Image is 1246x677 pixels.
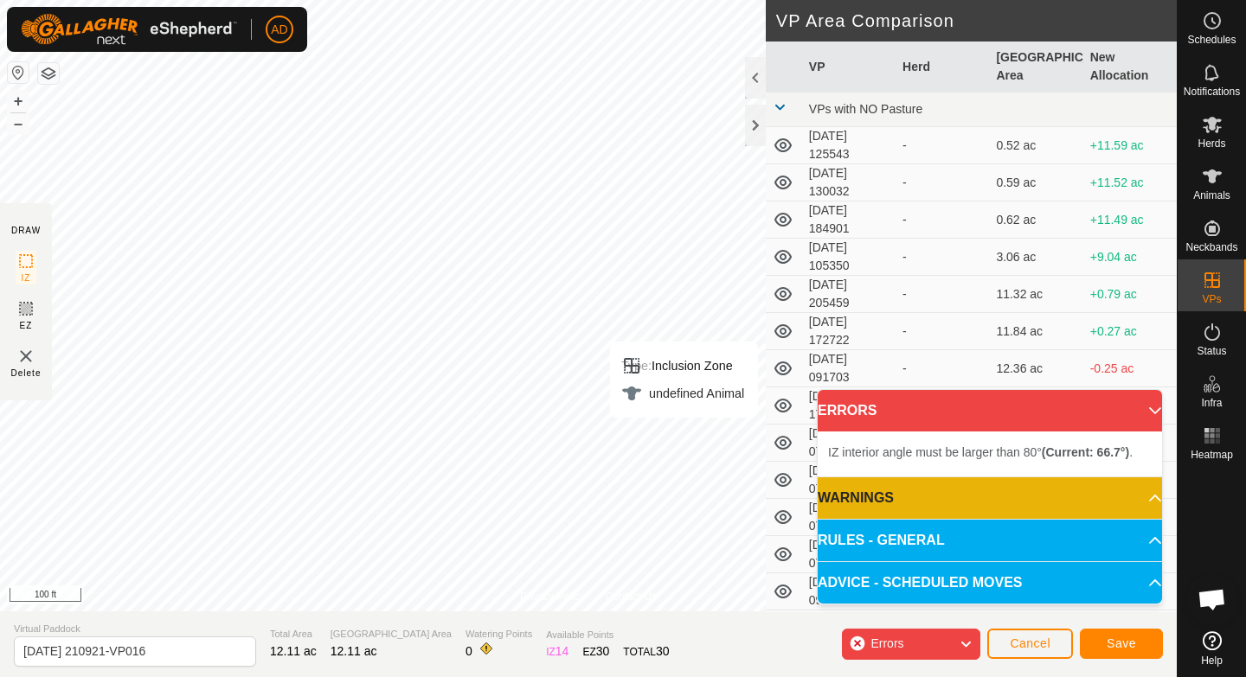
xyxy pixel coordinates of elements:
button: + [8,91,29,112]
span: Cancel [1010,636,1050,650]
th: [GEOGRAPHIC_DATA] Area [989,42,1082,93]
p-accordion-header: WARNINGS [818,477,1162,519]
td: 16.58 ac [989,610,1082,648]
td: [DATE] 173503 [802,387,896,425]
span: Available Points [546,628,669,642]
td: 3.06 ac [989,239,1082,276]
span: IZ interior angle must be larger than 80° . [828,445,1133,459]
td: 11.84 ac [989,313,1082,350]
td: -4.47 ac [1083,610,1177,648]
span: Herds [1198,138,1225,149]
td: +11.49 ac [1083,201,1177,239]
div: - [902,211,982,229]
button: – [8,113,29,134]
a: Open chat [1186,573,1238,625]
div: IZ [546,642,568,661]
td: +0.79 ac [1083,276,1177,313]
span: [GEOGRAPHIC_DATA] Area [331,627,452,642]
td: [DATE] 184901 [802,201,896,239]
p-accordion-content: ERRORS [818,431,1162,476]
td: [DATE] 073249 [802,536,896,573]
td: [DATE] 072640 [802,425,896,462]
span: VPs [1202,294,1221,304]
div: - [902,248,982,266]
img: VP [16,346,36,367]
td: -0.25 ac [1083,350,1177,387]
p-accordion-header: ERRORS [818,390,1162,431]
span: 12.11 ac [270,644,317,658]
td: 0.52 ac [989,127,1082,164]
span: IZ [22,271,31,284]
span: RULES - GENERAL [818,530,945,551]
td: [DATE] 091427 [802,573,896,610]
td: 0.62 ac [989,201,1082,239]
span: ADVICE - SCHEDULED MOVES [818,572,1022,593]
span: 30 [596,644,610,658]
div: EZ [582,642,609,661]
div: - [902,360,982,378]
a: Contact Us [606,589,657,604]
span: ERRORS [818,400,877,421]
th: VP [802,42,896,93]
button: Cancel [987,629,1073,659]
span: Infra [1201,398,1222,408]
span: WARNINGS [818,488,894,508]
b: (Current: 66.7°) [1042,445,1129,459]
div: - [902,174,982,192]
h2: VP Area Comparison [776,10,1177,31]
span: Errors [870,636,903,650]
span: 14 [556,644,569,658]
span: 12.11 ac [331,644,377,658]
span: AD [271,21,287,39]
span: Save [1107,636,1136,650]
th: Herd [896,42,989,93]
td: -0.67 ac [1083,387,1177,425]
span: EZ [20,319,33,332]
span: Status [1197,346,1226,356]
button: Save [1080,629,1163,659]
td: +11.52 ac [1083,164,1177,201]
button: Reset Map [8,62,29,83]
td: 0.59 ac [989,164,1082,201]
th: New Allocation [1083,42,1177,93]
td: [DATE] 071350 [802,610,896,648]
span: Notifications [1184,86,1240,97]
td: [DATE] 073117 [802,499,896,536]
span: Neckbands [1185,242,1237,252]
td: 11.32 ac [989,276,1082,313]
span: Help [1201,655,1223,666]
td: [DATE] 205459 [802,276,896,313]
span: 0 [466,644,472,658]
td: [DATE] 125543 [802,127,896,164]
td: +9.04 ac [1083,239,1177,276]
button: Map Layers [38,63,59,84]
span: Virtual Paddock [14,622,256,636]
td: +0.27 ac [1083,313,1177,350]
span: Delete [11,367,42,380]
span: Total Area [270,627,317,642]
td: 12.36 ac [989,350,1082,387]
span: Animals [1193,190,1230,201]
p-accordion-header: RULES - GENERAL [818,520,1162,561]
span: Schedules [1187,35,1236,45]
td: +11.59 ac [1083,127,1177,164]
td: [DATE] 130032 [802,164,896,201]
div: - [902,285,982,303]
div: Inclusion Zone [621,355,744,376]
td: 12.78 ac [989,387,1082,425]
td: [DATE] 091703 [802,350,896,387]
div: TOTAL [623,642,669,661]
td: [DATE] 072714 [802,462,896,499]
div: DRAW [11,224,41,237]
span: Heatmap [1191,450,1233,460]
a: Help [1178,624,1246,673]
td: [DATE] 105350 [802,239,896,276]
td: [DATE] 172722 [802,313,896,350]
div: undefined Animal [621,383,744,404]
span: Watering Points [466,627,532,642]
div: - [902,137,982,155]
img: Gallagher Logo [21,14,237,45]
span: 30 [656,644,670,658]
div: - [902,323,982,341]
a: Privacy Policy [520,589,585,604]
